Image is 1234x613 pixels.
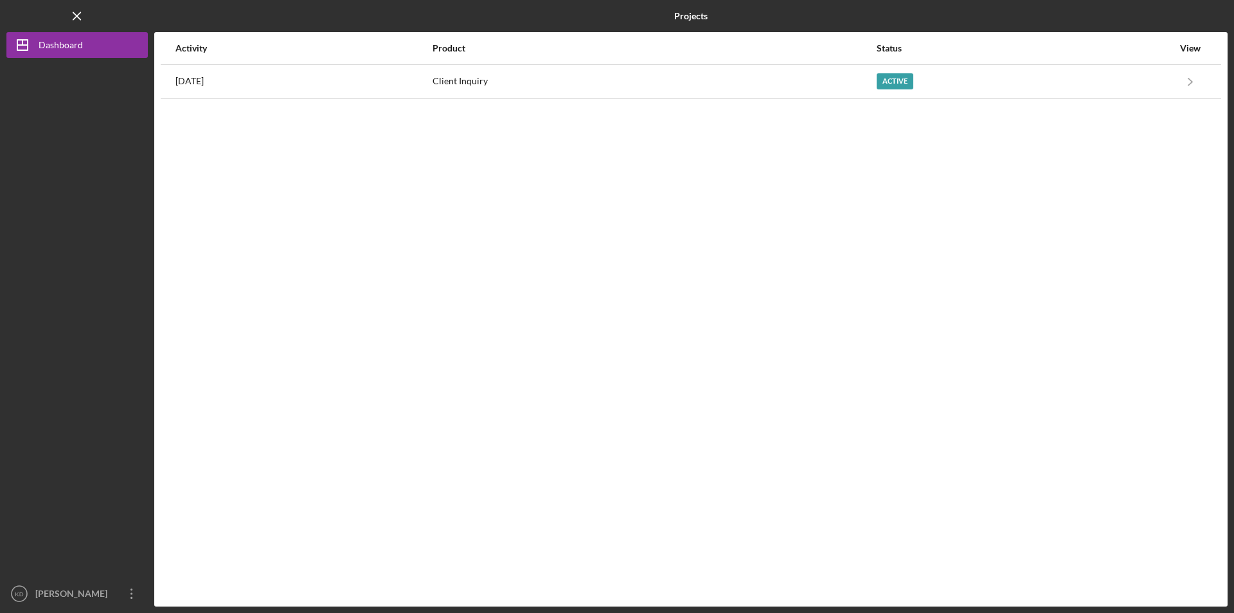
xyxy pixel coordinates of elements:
[877,43,1173,53] div: Status
[39,32,83,61] div: Dashboard
[674,11,708,21] b: Projects
[877,73,913,89] div: Active
[15,590,23,598] text: KD
[433,66,875,98] div: Client Inquiry
[433,43,875,53] div: Product
[6,581,148,607] button: KD[PERSON_NAME] [PERSON_NAME]
[175,43,431,53] div: Activity
[175,76,204,86] time: 2025-09-02 19:53
[6,32,148,58] button: Dashboard
[1174,43,1206,53] div: View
